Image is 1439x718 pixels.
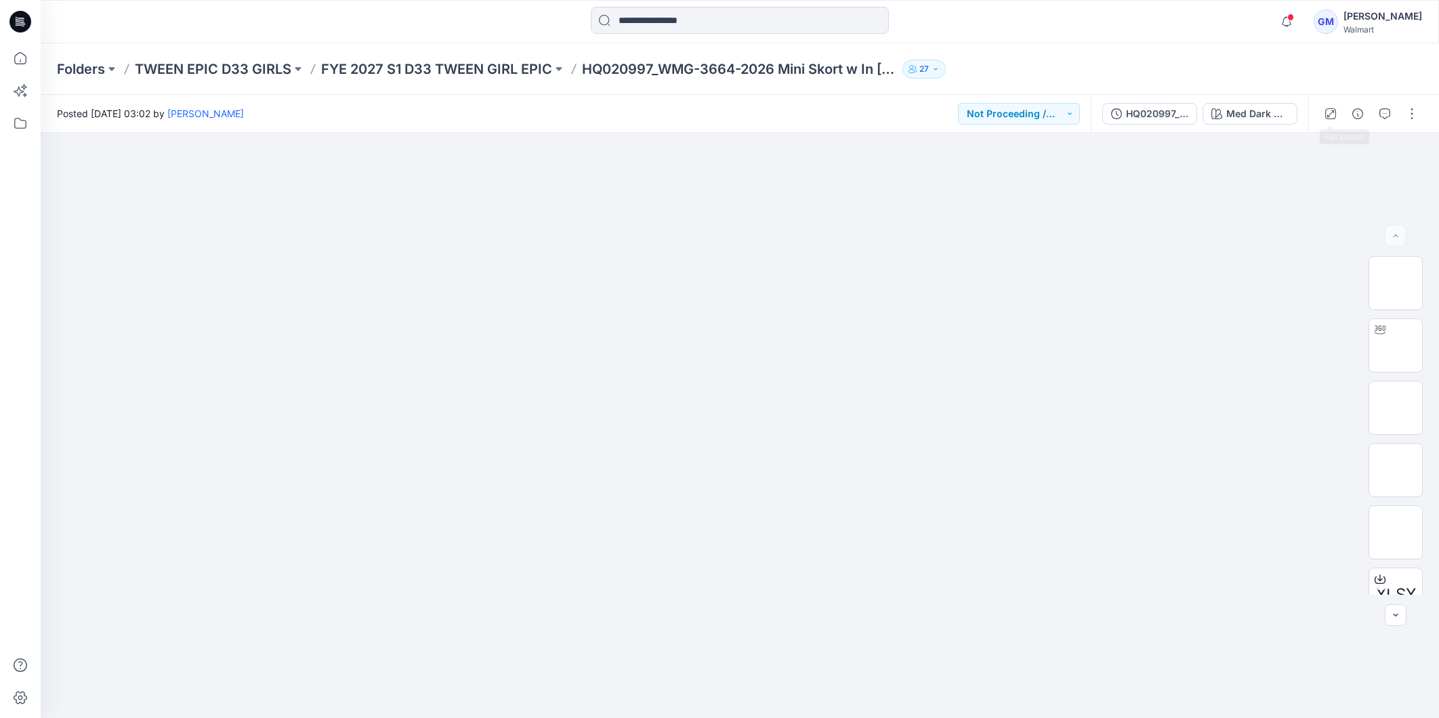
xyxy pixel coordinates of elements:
[1347,103,1369,125] button: Details
[1343,8,1422,24] div: [PERSON_NAME]
[1226,106,1289,121] div: Med Dark Wash
[321,60,552,79] a: FYE 2027 S1 D33 TWEEN GIRL EPIC
[57,60,105,79] a: Folders
[57,106,244,121] span: Posted [DATE] 03:02 by
[919,62,929,77] p: 27
[1376,583,1416,607] span: XLSX
[135,60,291,79] a: TWEEN EPIC D33 GIRLS
[1126,106,1188,121] div: HQ020997_WMG-3664-2026_Rev01_Mini Skort w In [GEOGRAPHIC_DATA] Shorts_Full Colorway
[1343,24,1422,35] div: Walmart
[1102,103,1197,125] button: HQ020997_WMG-3664-2026_Rev01_Mini Skort w In [GEOGRAPHIC_DATA] Shorts_Full Colorway
[582,60,897,79] p: HQ020997_WMG-3664-2026 Mini Skort w In [GEOGRAPHIC_DATA] Shorts
[1203,103,1297,125] button: Med Dark Wash
[1314,9,1338,34] div: GM
[902,60,946,79] button: 27
[167,108,244,119] a: [PERSON_NAME]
